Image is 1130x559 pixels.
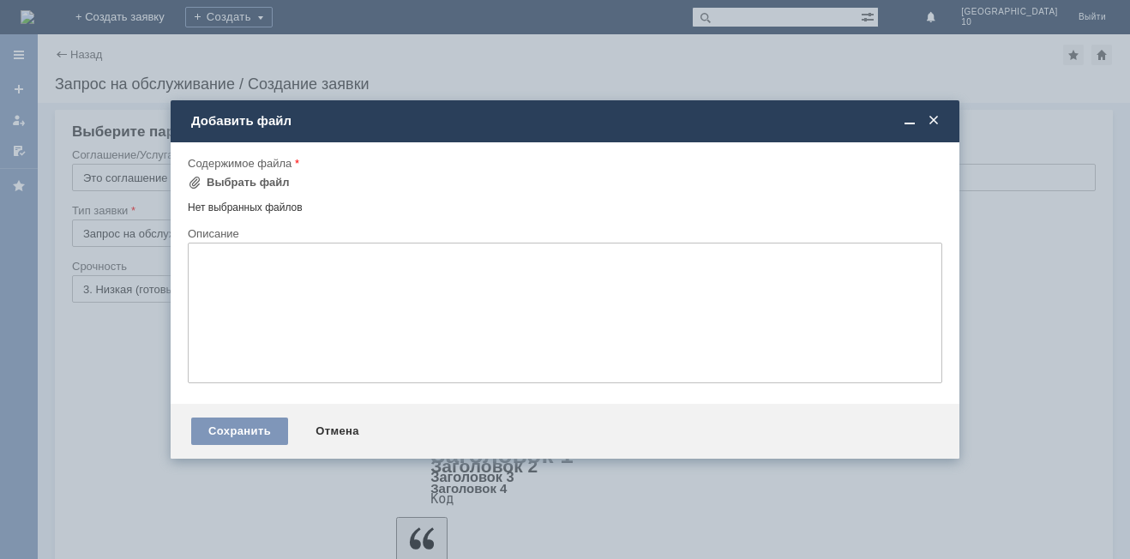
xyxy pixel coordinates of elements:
[188,228,939,239] div: Описание
[901,113,918,129] span: Свернуть (Ctrl + M)
[925,113,942,129] span: Закрыть
[188,195,942,214] div: Нет выбранных файлов
[207,176,290,189] div: Выбрать файл
[188,158,939,169] div: Содержимое файла
[7,7,250,34] div: добрый вечер прошу удалить отложенный [PERSON_NAME]
[191,113,942,129] div: Добавить файл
